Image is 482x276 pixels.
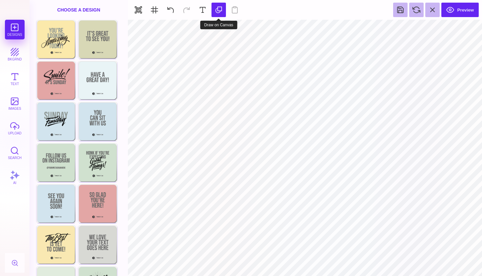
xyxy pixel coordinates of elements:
button: upload [5,118,25,138]
button: images [5,94,25,113]
button: AI [5,168,25,187]
button: Preview [441,3,479,17]
button: Text [5,69,25,89]
button: Search [5,143,25,163]
button: bkgrnd [5,44,25,64]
